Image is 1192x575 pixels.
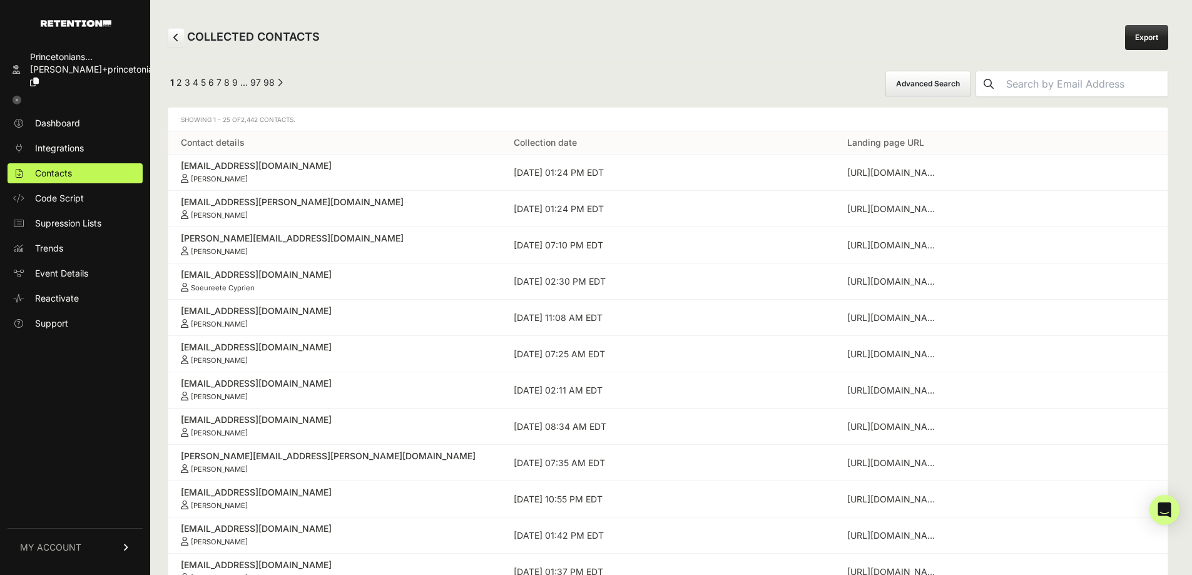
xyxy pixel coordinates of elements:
[847,529,941,542] div: https://princetoniansforfreespeech.org/blogs/news/2025-a-breakthrough-year-for-free-speech-on-campus
[501,517,834,554] td: [DATE] 01:42 PM EDT
[208,77,214,88] a: Page 6
[181,450,489,474] a: [PERSON_NAME][EMAIL_ADDRESS][PERSON_NAME][DOMAIN_NAME] [PERSON_NAME]
[181,486,489,510] a: [EMAIL_ADDRESS][DOMAIN_NAME] [PERSON_NAME]
[181,522,489,546] a: [EMAIL_ADDRESS][DOMAIN_NAME] [PERSON_NAME]
[181,116,295,123] span: Showing 1 - 25 of
[8,213,143,233] a: Supression Lists
[30,64,166,74] span: [PERSON_NAME]+princetonian...
[847,384,941,397] div: https://princetoniansforfreespeech.org/blogs/news/bret-stephens-gives-talk-on-free-speech-and-israel
[193,77,198,88] a: Page 4
[501,372,834,409] td: [DATE] 02:11 AM EDT
[8,263,143,283] a: Event Details
[181,559,489,571] div: [EMAIL_ADDRESS][DOMAIN_NAME]
[181,268,489,281] div: [EMAIL_ADDRESS][DOMAIN_NAME]
[501,191,834,227] td: [DATE] 01:24 PM EDT
[181,414,489,437] a: [EMAIL_ADDRESS][DOMAIN_NAME] [PERSON_NAME]
[35,217,101,230] span: Supression Lists
[35,142,84,155] span: Integrations
[8,313,143,333] a: Support
[181,450,489,462] div: [PERSON_NAME][EMAIL_ADDRESS][PERSON_NAME][DOMAIN_NAME]
[35,292,79,305] span: Reactivate
[847,420,941,433] div: https://princetoniansforfreespeech.org/blogs/news/2025-a-breakthrough-year-for-free-speech-on-campus
[501,336,834,372] td: [DATE] 07:25 AM EDT
[191,247,248,256] small: [PERSON_NAME]
[181,232,489,256] a: [PERSON_NAME][EMAIL_ADDRESS][DOMAIN_NAME] [PERSON_NAME]
[8,47,143,92] a: Princetonians... [PERSON_NAME]+princetonian...
[501,481,834,517] td: [DATE] 10:55 PM EDT
[168,76,283,92] div: Pagination
[8,188,143,208] a: Code Script
[847,203,941,215] div: https://princetoniansforfreespeech.org/blogs/news/nuance-in-the-distraction-age-college-students-...
[191,537,248,546] small: [PERSON_NAME]
[30,51,166,63] div: Princetonians...
[1149,495,1179,525] div: Open Intercom Messenger
[191,211,248,220] small: [PERSON_NAME]
[185,77,190,88] a: Page 3
[181,377,489,390] div: [EMAIL_ADDRESS][DOMAIN_NAME]
[240,77,248,88] span: …
[191,392,248,401] small: [PERSON_NAME]
[168,28,320,47] h2: COLLECTED CONTACTS
[35,242,63,255] span: Trends
[20,541,81,554] span: MY ACCOUNT
[41,20,111,27] img: Retention.com
[501,409,834,445] td: [DATE] 08:34 AM EDT
[885,71,970,97] button: Advanced Search
[191,320,248,328] small: [PERSON_NAME]
[191,175,248,183] small: [PERSON_NAME]
[847,457,941,469] div: https://princetoniansforfreespeech.org/pages/pfs-top-ten?vcrmeid=dUU7YvIw0ibINGVgEOvg&vcrmiid=7i_...
[501,227,834,263] td: [DATE] 07:10 PM EDT
[181,137,245,148] a: Contact details
[8,238,143,258] a: Trends
[35,117,80,130] span: Dashboard
[501,445,834,481] td: [DATE] 07:35 AM EDT
[201,77,206,88] a: Page 5
[181,486,489,499] div: [EMAIL_ADDRESS][DOMAIN_NAME]
[8,113,143,133] a: Dashboard
[35,267,88,280] span: Event Details
[1001,71,1168,96] input: Search by Email Address
[501,155,834,191] td: [DATE] 01:24 PM EDT
[191,356,248,365] small: [PERSON_NAME]
[176,77,182,88] a: Page 2
[181,341,489,365] a: [EMAIL_ADDRESS][DOMAIN_NAME] [PERSON_NAME]
[191,283,255,292] small: Soeureete Cyprien
[1125,25,1168,50] a: Export
[181,160,489,183] a: [EMAIL_ADDRESS][DOMAIN_NAME] [PERSON_NAME]
[191,465,248,474] small: [PERSON_NAME]
[847,137,924,148] a: Landing page URL
[501,300,834,336] td: [DATE] 11:08 AM EDT
[250,77,261,88] a: Page 97
[847,348,941,360] div: https://princetoniansforfreespeech.org/pages/pfs-top-ten?vcrmeid=dUU7YvIw0ibINGVgEOvg&vcrmiid=7-L...
[181,268,489,292] a: [EMAIL_ADDRESS][DOMAIN_NAME] Soeureete Cyprien
[847,166,941,179] div: https://princetoniansforfreespeech.org/blogs/news/nuance-in-the-distraction-age-college-students-...
[8,288,143,308] a: Reactivate
[224,77,230,88] a: Page 8
[8,138,143,158] a: Integrations
[181,414,489,426] div: [EMAIL_ADDRESS][DOMAIN_NAME]
[181,377,489,401] a: [EMAIL_ADDRESS][DOMAIN_NAME] [PERSON_NAME]
[191,501,248,510] small: [PERSON_NAME]
[35,317,68,330] span: Support
[181,522,489,535] div: [EMAIL_ADDRESS][DOMAIN_NAME]
[35,192,84,205] span: Code Script
[263,77,275,88] a: Page 98
[847,239,941,252] div: https://princetoniansforfreespeech.org/blogs/national-free-speech-news-commentary-3/college-age-j...
[191,429,248,437] small: [PERSON_NAME]
[501,263,834,300] td: [DATE] 02:30 PM EDT
[181,232,489,245] div: [PERSON_NAME][EMAIL_ADDRESS][DOMAIN_NAME]
[232,77,238,88] a: Page 9
[847,275,941,288] div: https://princetoniansforfreespeech.org/blogs/news/princeton-doubles-down-on-dei-amid-nationwide-a...
[181,305,489,328] a: [EMAIL_ADDRESS][DOMAIN_NAME] [PERSON_NAME]
[181,196,489,220] a: [EMAIL_ADDRESS][PERSON_NAME][DOMAIN_NAME] [PERSON_NAME]
[847,493,941,506] div: https://princetoniansforfreespeech.org/blogs/national-free-speech-news-commentary-3/college-age-j...
[8,528,143,566] a: MY ACCOUNT
[170,77,174,88] em: Page 1
[181,305,489,317] div: [EMAIL_ADDRESS][DOMAIN_NAME]
[35,167,72,180] span: Contacts
[241,116,295,123] span: 2,442 Contacts.
[514,137,577,148] a: Collection date
[847,312,941,324] div: https://princetoniansforfreespeech.org/blogs/national-free-speech-news-commentary-3/college-age-j...
[181,196,489,208] div: [EMAIL_ADDRESS][PERSON_NAME][DOMAIN_NAME]
[181,160,489,172] div: [EMAIL_ADDRESS][DOMAIN_NAME]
